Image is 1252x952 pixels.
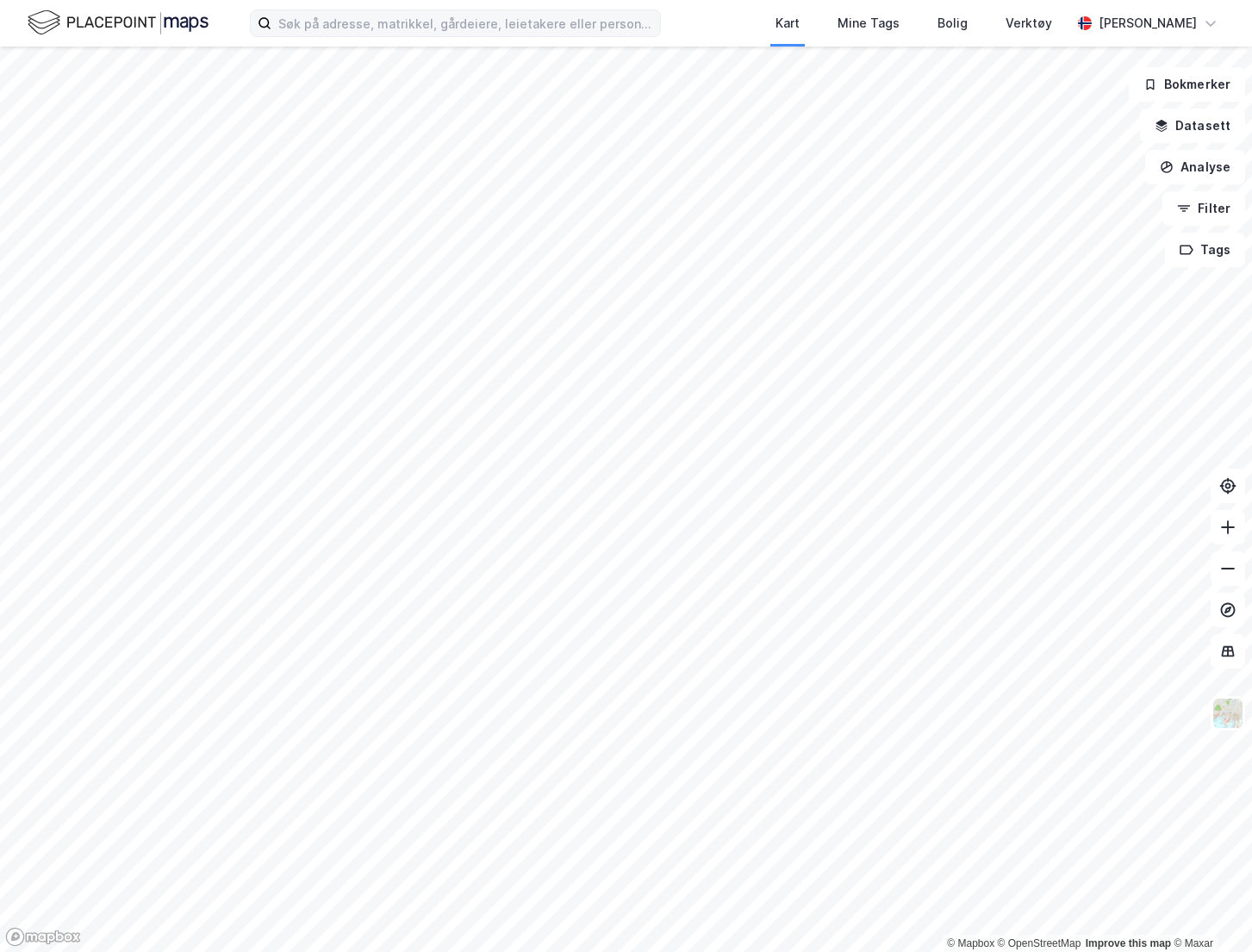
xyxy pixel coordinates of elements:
[1166,869,1252,952] iframe: Chat Widget
[1129,67,1245,102] button: Bokmerker
[1006,13,1052,34] div: Verktøy
[998,937,1081,949] a: OpenStreetMap
[1145,150,1245,184] button: Analyse
[5,927,81,947] a: Mapbox homepage
[775,13,800,34] div: Kart
[28,8,209,38] img: logo.f888ab2527a4732fd821a326f86c7f29.svg
[1165,233,1245,267] button: Tags
[1099,13,1197,34] div: [PERSON_NAME]
[1212,697,1244,730] img: Z
[1162,191,1245,226] button: Filter
[937,13,968,34] div: Bolig
[838,13,900,34] div: Mine Tags
[1086,937,1171,949] a: Improve this map
[947,937,994,949] a: Mapbox
[271,10,660,36] input: Søk på adresse, matrikkel, gårdeiere, leietakere eller personer
[1140,109,1245,143] button: Datasett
